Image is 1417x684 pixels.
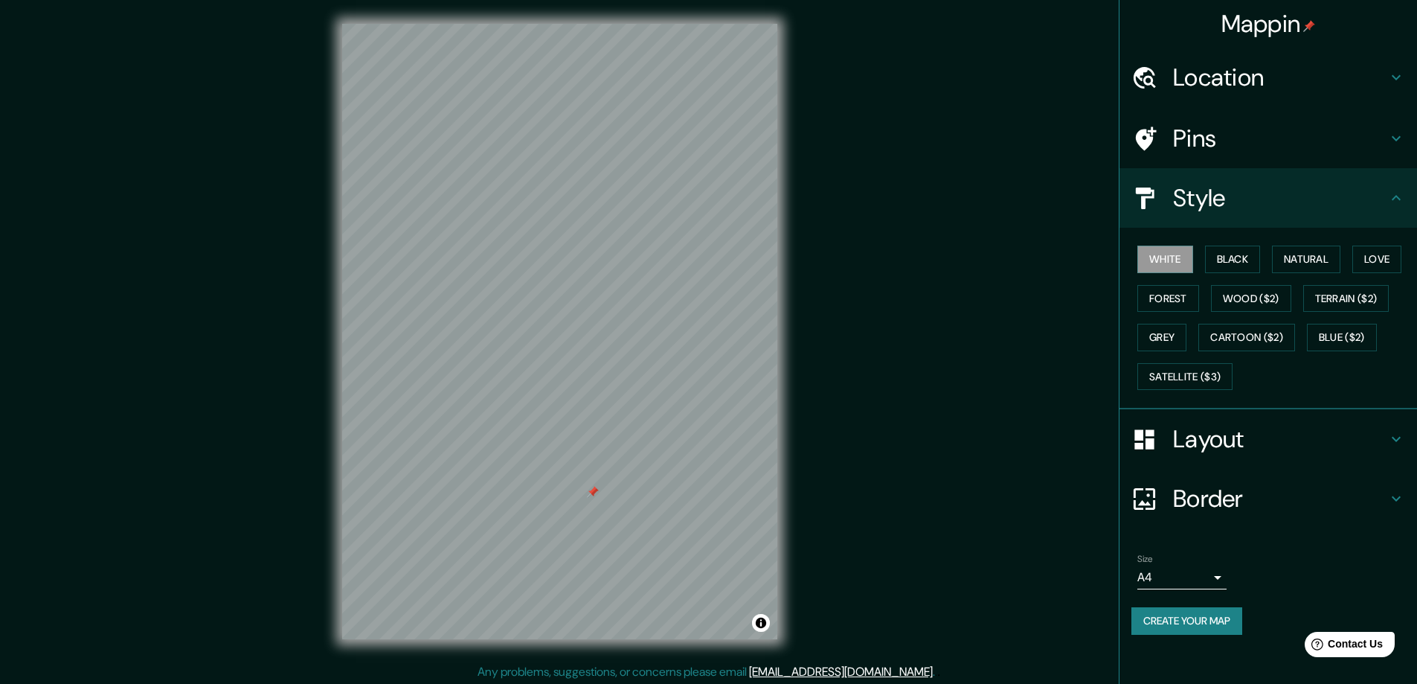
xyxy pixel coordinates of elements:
[1272,246,1340,273] button: Natural
[1119,109,1417,168] div: Pins
[1173,63,1387,92] h4: Location
[1119,409,1417,469] div: Layout
[478,663,935,681] p: Any problems, suggestions, or concerns please email .
[1285,626,1401,668] iframe: Help widget launcher
[1173,484,1387,514] h4: Border
[752,614,770,632] button: Toggle attribution
[1137,246,1193,273] button: White
[749,664,933,680] a: [EMAIL_ADDRESS][DOMAIN_NAME]
[1173,424,1387,454] h4: Layout
[1119,469,1417,528] div: Border
[1303,285,1389,313] button: Terrain ($2)
[1137,553,1153,566] label: Size
[1137,566,1227,589] div: A4
[935,663,937,681] div: .
[1137,363,1233,391] button: Satellite ($3)
[1221,9,1316,39] h4: Mappin
[1198,324,1295,351] button: Cartoon ($2)
[1303,20,1315,32] img: pin-icon.png
[1131,607,1242,635] button: Create your map
[1352,246,1401,273] button: Love
[1137,285,1199,313] button: Forest
[1205,246,1261,273] button: Black
[1307,324,1377,351] button: Blue ($2)
[1173,183,1387,213] h4: Style
[1137,324,1186,351] button: Grey
[1173,124,1387,153] h4: Pins
[342,24,777,639] canvas: Map
[1211,285,1291,313] button: Wood ($2)
[1119,168,1417,228] div: Style
[1119,48,1417,107] div: Location
[937,663,940,681] div: .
